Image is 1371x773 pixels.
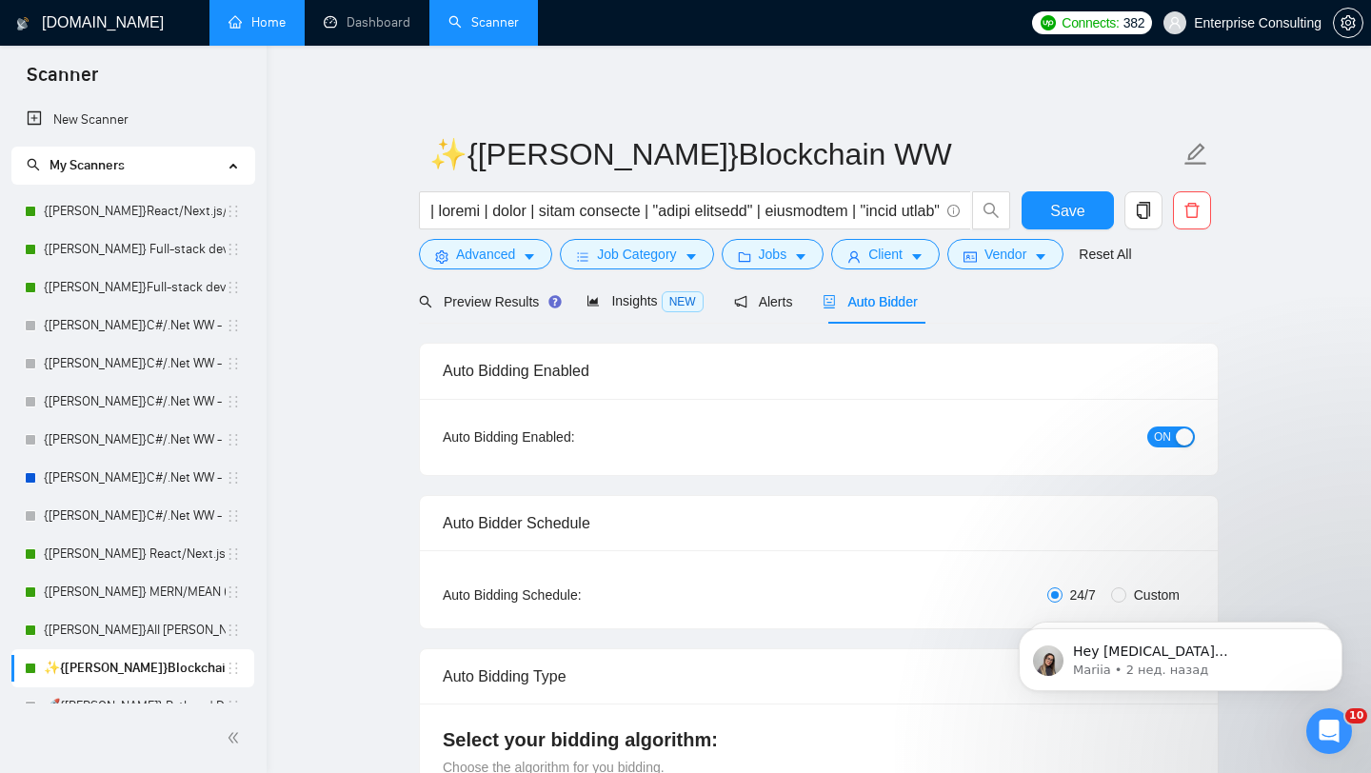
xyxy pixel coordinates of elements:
span: search [419,295,432,308]
span: Preview Results [419,294,556,309]
a: {[PERSON_NAME]}C#/.Net WW - best match (<1 month, not preferred location) [44,421,226,459]
span: Insights [586,293,703,308]
button: search [972,191,1010,229]
iframe: Intercom notifications сообщение [990,588,1371,722]
a: {[PERSON_NAME]}C#/.Net WW - best match (not preferred location) [44,345,226,383]
span: ON [1154,426,1171,447]
a: {[PERSON_NAME]}C#/.Net WW - best match [44,307,226,345]
span: holder [226,432,241,447]
span: Client [868,244,903,265]
li: {Kate}C#/.Net WW - best match [11,307,254,345]
span: Save [1050,199,1084,223]
a: New Scanner [27,101,239,139]
span: caret-down [523,249,536,264]
li: {Kate} Full-stack devs WW - pain point [11,230,254,268]
span: Connects: [1062,12,1119,33]
li: {Kate}C#/.Net WW - best match (0 spent, not preferred location) [11,497,254,535]
span: edit [1183,142,1208,167]
span: Custom [1126,585,1187,605]
div: Auto Bidding Schedule: [443,585,693,605]
span: holder [226,470,241,486]
button: userClientcaret-down [831,239,940,269]
a: ✨{[PERSON_NAME]}Blockchain WW [44,649,226,687]
span: area-chart [586,294,600,307]
a: 🚀{[PERSON_NAME]} Python | Django | AI / [44,687,226,725]
div: Auto Bidding Type [443,649,1195,704]
a: {[PERSON_NAME]}C#/.Net WW - best match (0 spent, not preferred location) [44,497,226,535]
li: {Kate}C#/.Net WW - best match (0 spent) [11,459,254,497]
a: {[PERSON_NAME]}All [PERSON_NAME] - web [44,611,226,649]
span: search [27,158,40,171]
button: setting [1333,8,1363,38]
span: My Scanners [50,157,125,173]
span: double-left [227,728,246,747]
span: holder [226,699,241,714]
li: {Kate}C#/.Net WW - best match (<1 month, not preferred location) [11,421,254,459]
span: 382 [1123,12,1144,33]
a: searchScanner [448,14,519,30]
span: Advanced [456,244,515,265]
a: {[PERSON_NAME]} React/Next.js/Node.js (Long-term, All Niches) [44,535,226,573]
span: robot [823,295,836,308]
span: holder [226,623,241,638]
span: My Scanners [27,157,125,173]
li: {Kate}C#/.Net WW - best match (<1 month) [11,383,254,421]
a: {[PERSON_NAME]}C#/.Net WW - best match (<1 month) [44,383,226,421]
span: Vendor [984,244,1026,265]
li: {Kate}React/Next.js/Node.js (Long-term, All Niches) [11,192,254,230]
span: holder [226,585,241,600]
span: holder [226,318,241,333]
iframe: Intercom live chat [1306,708,1352,754]
button: folderJobscaret-down [722,239,825,269]
div: Tooltip anchor [546,293,564,310]
a: {[PERSON_NAME]}React/Next.js/Node.js (Long-term, All Niches) [44,192,226,230]
span: 24/7 [1063,585,1103,605]
h4: Select your bidding algorithm: [443,726,1195,753]
span: Auto Bidder [823,294,917,309]
li: {Kate}Full-stack devs WW (<1 month) - pain point [11,268,254,307]
button: delete [1173,191,1211,229]
li: 🚀{ILYA} Python | Django | AI / [11,687,254,725]
span: holder [226,280,241,295]
span: setting [435,249,448,264]
span: Alerts [734,294,793,309]
a: {[PERSON_NAME]}Full-stack devs WW (<1 month) - pain point [44,268,226,307]
span: bars [576,249,589,264]
button: barsJob Categorycaret-down [560,239,713,269]
a: dashboardDashboard [324,14,410,30]
li: ✨{ILYA}Blockchain WW [11,649,254,687]
div: Auto Bidding Enabled [443,344,1195,398]
span: holder [226,356,241,371]
li: {Kate} MERN/MEAN (Enterprise & SaaS) [11,573,254,611]
input: Search Freelance Jobs... [430,199,939,223]
span: folder [738,249,751,264]
input: Scanner name... [429,130,1180,178]
span: NEW [662,291,704,312]
span: 10 [1345,708,1367,723]
img: logo [16,9,30,39]
button: idcardVendorcaret-down [947,239,1063,269]
span: holder [226,242,241,257]
div: Auto Bidding Enabled: [443,426,693,447]
img: upwork-logo.png [1041,15,1056,30]
a: {[PERSON_NAME]} MERN/MEAN (Enterprise & SaaS) [44,573,226,611]
li: {Kate}All stack WW - web [11,611,254,649]
span: caret-down [910,249,924,264]
a: homeHome [228,14,286,30]
li: {Kate}C#/.Net WW - best match (not preferred location) [11,345,254,383]
span: user [1168,16,1182,30]
span: info-circle [947,205,960,217]
button: settingAdvancedcaret-down [419,239,552,269]
span: holder [226,508,241,524]
span: Job Category [597,244,676,265]
button: Save [1022,191,1114,229]
span: caret-down [794,249,807,264]
div: Auto Bidder Schedule [443,496,1195,550]
li: New Scanner [11,101,254,139]
span: caret-down [1034,249,1047,264]
span: idcard [964,249,977,264]
span: caret-down [685,249,698,264]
